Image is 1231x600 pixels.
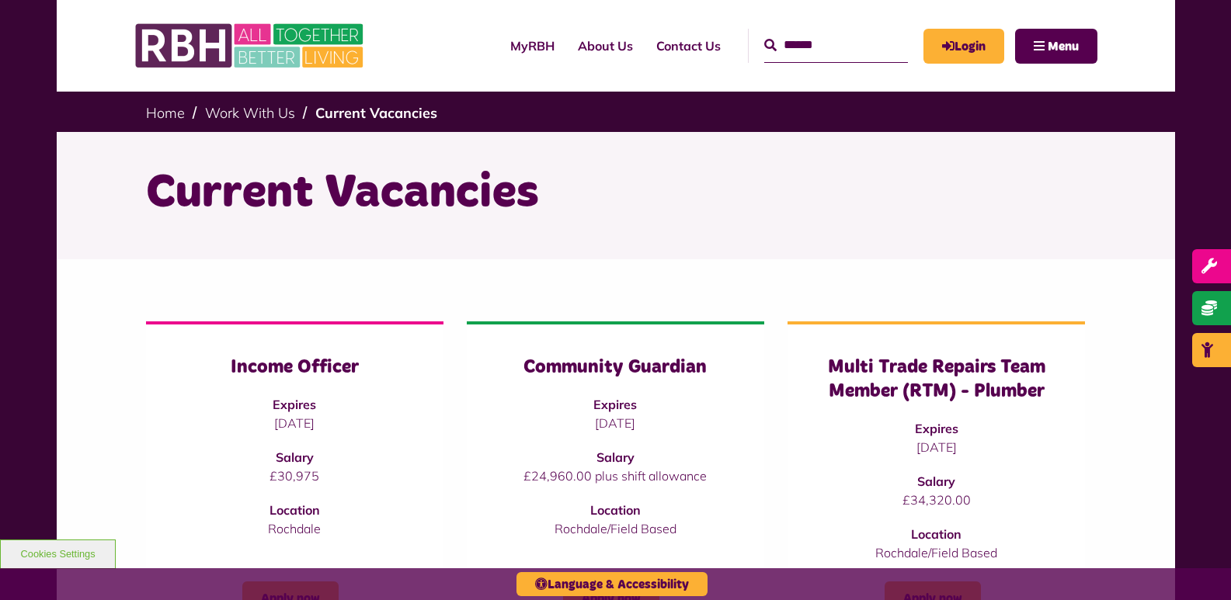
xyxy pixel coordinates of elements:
[177,466,412,485] p: £30,975
[819,355,1054,404] h3: Multi Trade Repairs Team Member (RTM) - Plumber
[269,502,320,518] strong: Location
[146,104,185,122] a: Home
[498,414,733,432] p: [DATE]
[819,543,1054,562] p: Rochdale/Field Based
[915,421,958,436] strong: Expires
[593,397,637,412] strong: Expires
[516,572,708,596] button: Language & Accessibility
[596,449,635,465] strong: Salary
[276,449,314,465] strong: Salary
[566,25,645,67] a: About Us
[498,466,733,485] p: £24,960.00 plus shift allowance
[146,163,1086,224] h1: Current Vacancies
[315,104,437,122] a: Current Vacancies
[917,473,955,489] strong: Salary
[134,16,367,76] img: RBH
[177,519,412,538] p: Rochdale
[177,355,412,380] h3: Income Officer
[819,491,1054,509] p: £34,320.00
[498,519,733,538] p: Rochdale/Field Based
[1015,29,1097,64] button: Navigation
[498,355,733,380] h3: Community Guardian
[923,29,1004,64] a: MyRBH
[645,25,732,67] a: Contact Us
[819,438,1054,456] p: [DATE]
[1161,530,1231,600] iframe: Netcall Web Assistant for live chat
[205,104,295,122] a: Work With Us
[273,397,316,412] strong: Expires
[177,414,412,432] p: [DATE]
[590,502,641,518] strong: Location
[911,526,962,542] strong: Location
[1048,40,1079,53] span: Menu
[499,25,566,67] a: MyRBH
